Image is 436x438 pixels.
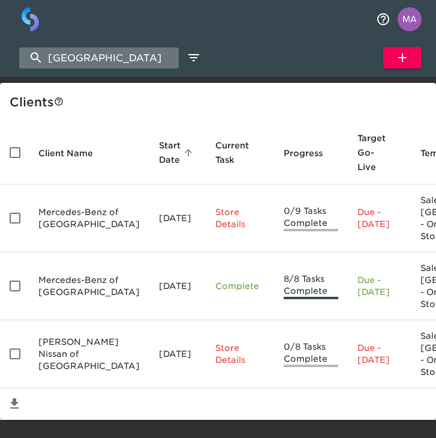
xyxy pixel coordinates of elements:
[274,184,348,252] td: 0/9 Tasks Complete
[357,274,401,298] p: Due - [DATE]
[149,252,206,320] td: [DATE]
[10,93,431,112] div: Client s
[215,280,264,292] p: Complete
[149,320,206,388] td: [DATE]
[215,206,264,230] p: Store Details
[149,184,206,252] td: [DATE]
[215,138,264,167] span: Current Task
[29,184,149,252] td: Mercedes-Benz of [GEOGRAPHIC_DATA]
[159,138,196,167] span: Start Date
[184,47,204,68] button: edit
[215,342,264,366] p: Store Details
[357,342,401,366] p: Due - [DATE]
[284,146,338,160] span: Progress
[274,320,348,388] td: 0/8 Tasks Complete
[357,206,401,230] p: Due - [DATE]
[274,252,348,320] td: 8/8 Tasks Complete
[357,131,386,174] span: Calculated based on the start date and the duration of all Tasks contained in this Hub.
[54,97,64,106] svg: This is a list of all of your clients and clients shared with you
[398,7,422,31] img: Profile
[357,131,401,174] span: Target Go-Live
[29,252,149,320] td: Mercedes-Benz of [GEOGRAPHIC_DATA]
[22,7,39,31] img: logo
[38,146,109,160] span: Client Name
[29,320,149,388] td: [PERSON_NAME] Nissan of [GEOGRAPHIC_DATA]
[19,47,179,68] input: search
[369,5,398,34] button: notifications
[215,138,249,167] span: This is the next Task in this Hub that should be completed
